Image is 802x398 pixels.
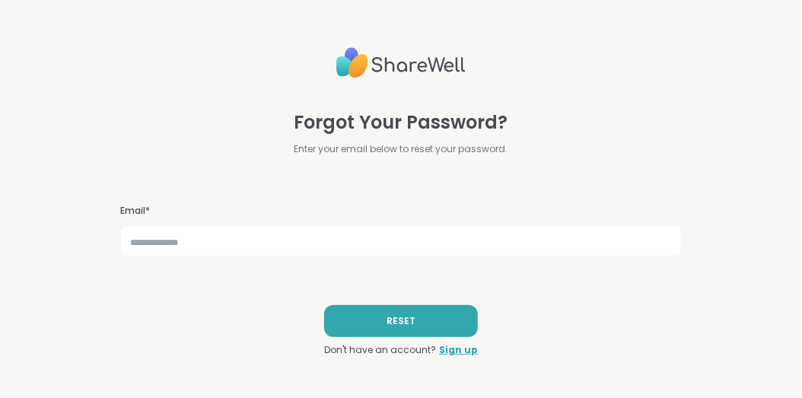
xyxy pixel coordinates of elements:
[120,205,682,218] h3: Email*
[324,305,478,337] button: RESET
[387,314,415,328] span: RESET
[324,343,436,357] span: Don't have an account?
[439,343,478,357] a: Sign up
[336,41,466,84] img: ShareWell Logo
[294,142,508,156] span: Enter your email below to reset your password.
[294,109,508,136] span: Forgot Your Password?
